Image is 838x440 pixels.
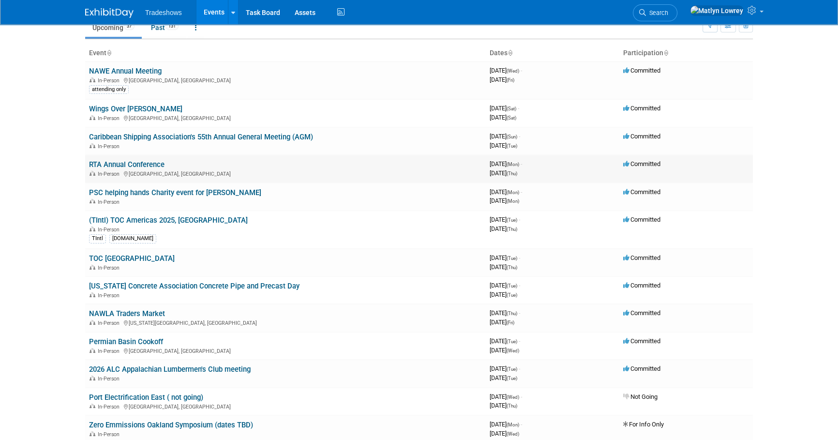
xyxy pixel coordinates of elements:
img: In-Person Event [90,77,95,82]
span: [DATE] [490,169,517,177]
span: Not Going [623,393,658,400]
span: Committed [623,133,660,140]
span: - [521,67,522,74]
span: [DATE] [490,421,522,428]
span: - [519,337,520,345]
span: - [519,365,520,372]
span: (Tue) [507,217,517,223]
div: TIntl [89,234,106,243]
span: (Thu) [507,265,517,270]
a: Sort by Event Name [106,49,111,57]
span: (Thu) [507,227,517,232]
span: (Fri) [507,77,514,83]
img: ExhibitDay [85,8,134,18]
img: In-Person Event [90,292,95,297]
span: [DATE] [490,197,519,204]
a: Search [633,4,677,21]
a: [US_STATE] Concrete Association Concrete Pipe and Precast Day [89,282,299,290]
span: Search [646,9,668,16]
span: Committed [623,160,660,167]
span: (Wed) [507,348,519,353]
span: (Mon) [507,162,519,167]
span: [DATE] [490,254,520,261]
span: - [521,421,522,428]
span: [DATE] [490,402,517,409]
span: [DATE] [490,309,520,317]
span: (Tue) [507,366,517,372]
span: (Tue) [507,143,517,149]
span: In-Person [98,292,122,299]
span: Committed [623,216,660,223]
span: [DATE] [490,76,514,83]
a: Permian Basin Cookoff [89,337,163,346]
span: Committed [623,282,660,289]
a: Sort by Participation Type [663,49,668,57]
img: In-Person Event [90,199,95,204]
span: - [519,309,520,317]
a: Upcoming37 [85,18,142,37]
th: Dates [486,45,619,61]
a: Port Electrification East ( not going) [89,393,203,402]
a: Zero Emmissions Oakland Symposium (dates TBD) [89,421,253,429]
span: (Wed) [507,431,519,437]
a: (TIntl) TOC Americas 2025, [GEOGRAPHIC_DATA] [89,216,248,225]
span: [DATE] [490,114,516,121]
div: [GEOGRAPHIC_DATA], [GEOGRAPHIC_DATA] [89,169,482,177]
span: In-Person [98,376,122,382]
span: Tradeshows [145,9,182,16]
img: In-Person Event [90,348,95,353]
span: - [519,133,520,140]
span: [DATE] [490,282,520,289]
span: (Tue) [507,283,517,288]
span: (Wed) [507,394,519,400]
span: - [519,254,520,261]
span: [DATE] [490,393,522,400]
span: (Tue) [507,292,517,298]
a: Wings Over [PERSON_NAME] [89,105,182,113]
a: Past131 [144,18,186,37]
span: (Mon) [507,190,519,195]
span: - [521,188,522,196]
span: Committed [623,337,660,345]
span: (Thu) [507,171,517,176]
span: [DATE] [490,337,520,345]
div: [DOMAIN_NAME] [109,234,156,243]
img: In-Person Event [90,320,95,325]
span: Committed [623,188,660,196]
span: [DATE] [490,374,517,381]
div: [GEOGRAPHIC_DATA], [GEOGRAPHIC_DATA] [89,114,482,121]
a: Sort by Start Date [508,49,512,57]
span: Committed [623,309,660,317]
span: - [521,160,522,167]
span: In-Person [98,348,122,354]
a: NAWE Annual Meeting [89,67,162,76]
img: Matlyn Lowrey [690,5,744,16]
span: In-Person [98,199,122,205]
span: (Sat) [507,106,516,111]
a: 2026 ALC Appalachian Lumbermen's Club meeting [89,365,251,374]
span: [DATE] [490,188,522,196]
span: - [519,216,520,223]
span: In-Person [98,265,122,271]
span: Committed [623,105,660,112]
span: [DATE] [490,133,520,140]
div: attending only [89,85,129,94]
span: (Fri) [507,320,514,325]
th: Event [85,45,486,61]
span: In-Person [98,431,122,438]
a: NAWLA Traders Market [89,309,165,318]
span: [DATE] [490,365,520,372]
div: [GEOGRAPHIC_DATA], [GEOGRAPHIC_DATA] [89,76,482,84]
span: Committed [623,67,660,74]
img: In-Person Event [90,143,95,148]
span: (Mon) [507,422,519,427]
span: In-Person [98,320,122,326]
span: (Sun) [507,134,517,139]
span: 131 [165,23,179,30]
div: [GEOGRAPHIC_DATA], [GEOGRAPHIC_DATA] [89,402,482,410]
a: RTA Annual Conference [89,160,165,169]
span: In-Person [98,171,122,177]
span: [DATE] [490,347,519,354]
span: Committed [623,254,660,261]
span: (Tue) [507,376,517,381]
